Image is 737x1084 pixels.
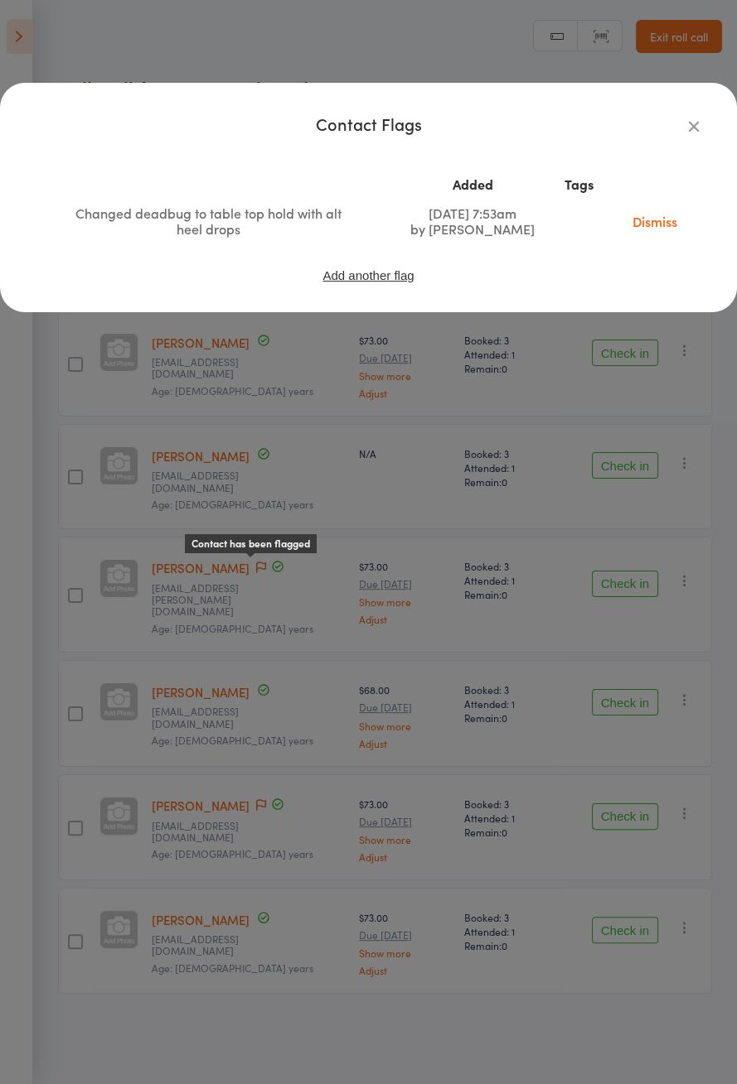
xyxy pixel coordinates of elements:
[620,212,690,230] a: Dismiss this flag
[552,170,606,199] th: Tags
[394,170,552,199] th: Added
[185,534,317,553] div: Contact has been flagged
[63,205,353,237] div: Changed deadbug to table top hold with alt heel drops
[321,268,415,282] button: Add another flag
[394,199,552,243] td: [DATE] 7:53am by [PERSON_NAME]
[33,116,704,132] div: Contact Flags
